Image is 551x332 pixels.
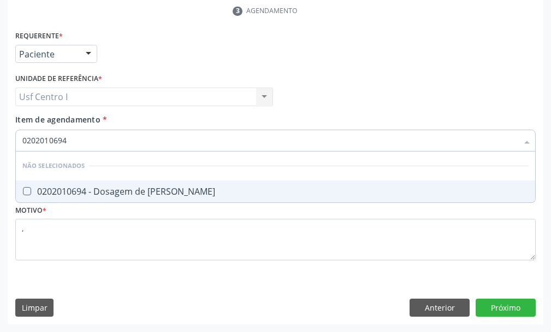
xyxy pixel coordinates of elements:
[19,49,75,60] span: Paciente
[410,299,470,317] button: Anterior
[476,299,536,317] button: Próximo
[15,71,102,88] label: Unidade de referência
[15,202,46,219] label: Motivo
[15,114,100,125] span: Item de agendamento
[15,28,63,45] label: Requerente
[22,130,518,152] input: Buscar por procedimentos
[22,187,529,196] div: 0202010694 - Dosagem de [PERSON_NAME]
[15,299,54,317] button: Limpar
